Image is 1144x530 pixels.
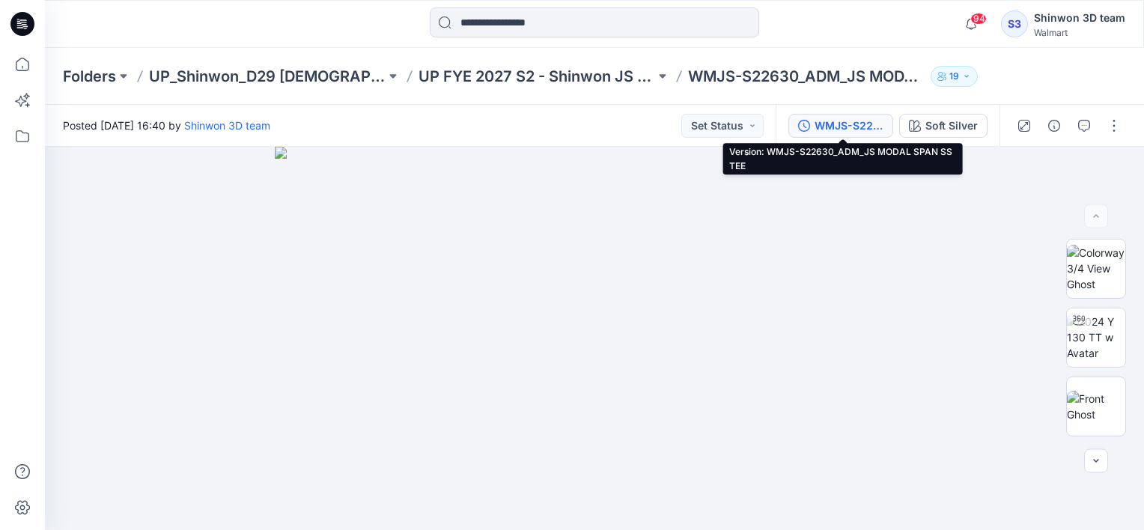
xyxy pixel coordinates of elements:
div: Walmart [1034,27,1125,38]
div: Soft Silver [925,118,978,134]
img: eyJhbGciOiJIUzI1NiIsImtpZCI6IjAiLCJzbHQiOiJzZXMiLCJ0eXAiOiJKV1QifQ.eyJkYXRhIjp7InR5cGUiOiJzdG9yYW... [275,147,913,530]
img: Front Ghost [1067,391,1125,422]
button: Soft Silver [899,114,988,138]
a: UP FYE 2027 S2 - Shinwon JS D29 [DEMOGRAPHIC_DATA] Sleepwear [419,66,655,87]
img: Colorway 3/4 View Ghost [1067,245,1125,292]
span: Posted [DATE] 16:40 by [63,118,270,133]
button: WMJS-S22630_ADM_JS MODAL SPAN SS TEE [788,114,893,138]
button: 19 [931,66,978,87]
div: S3 [1001,10,1028,37]
a: UP_Shinwon_D29 [DEMOGRAPHIC_DATA] Sleep [149,66,386,87]
a: Shinwon 3D team [184,119,270,132]
span: 94 [970,13,987,25]
div: WMJS-S22630_ADM_JS MODAL SPAN SS TEE [815,118,883,134]
a: Folders [63,66,116,87]
div: Shinwon 3D team [1034,9,1125,27]
p: WMJS-S22630_ADM_JS MODAL SPAN SS TEE [688,66,925,87]
img: 2024 Y 130 TT w Avatar [1067,314,1125,361]
button: Details [1042,114,1066,138]
p: 19 [949,68,959,85]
